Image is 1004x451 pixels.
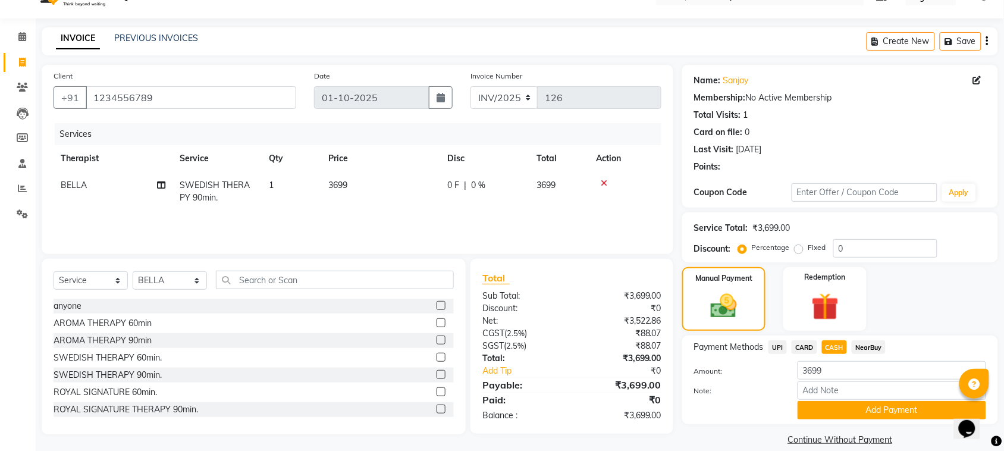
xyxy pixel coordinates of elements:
label: Fixed [808,242,826,253]
div: Net: [473,315,572,327]
div: 1 [743,109,748,121]
div: ( ) [473,327,572,340]
a: Continue Without Payment [685,434,996,446]
span: SGST [482,340,504,351]
iframe: chat widget [954,403,992,439]
label: Manual Payment [695,273,752,284]
input: Enter Offer / Coupon Code [792,183,937,202]
a: Add Tip [473,365,588,377]
th: Action [589,145,661,172]
label: Invoice Number [470,71,522,82]
label: Amount: [685,366,789,377]
label: Percentage [752,242,790,253]
th: Price [321,145,440,172]
th: Disc [440,145,529,172]
div: Discount: [694,243,731,255]
div: ₹0 [572,302,670,315]
div: anyone [54,300,81,312]
div: Total Visits: [694,109,741,121]
div: ₹3,699.00 [572,290,670,302]
label: Date [314,71,330,82]
div: No Active Membership [694,92,986,104]
span: SWEDISH THERAPY 90min. [180,180,250,203]
img: _cash.svg [702,291,745,321]
a: PREVIOUS INVOICES [114,33,198,43]
div: ROYAL SIGNATURE 60min. [54,386,157,399]
div: ₹3,699.00 [572,352,670,365]
div: SWEDISH THERAPY 90min. [54,369,162,381]
input: Search or Scan [216,271,454,289]
input: Amount [798,361,986,380]
div: Points: [694,161,721,173]
div: 0 [745,126,750,139]
div: SWEDISH THERAPY 60min. [54,352,162,364]
label: Redemption [805,272,846,283]
span: BELLA [61,180,87,190]
span: CASH [822,340,848,354]
th: Qty [262,145,321,172]
div: Total: [473,352,572,365]
span: Payment Methods [694,341,764,353]
div: Last Visit: [694,143,734,156]
span: CARD [792,340,817,354]
div: AROMA THERAPY 90min [54,334,152,347]
span: Total [482,272,510,284]
div: Coupon Code [694,186,792,199]
span: 3699 [536,180,556,190]
div: ROYAL SIGNATURE THERAPY 90min. [54,403,198,416]
div: ₹88.07 [572,327,670,340]
span: 3699 [328,180,347,190]
div: ₹88.07 [572,340,670,352]
img: _gift.svg [803,290,848,324]
th: Therapist [54,145,172,172]
div: ₹0 [588,365,670,377]
button: +91 [54,86,87,109]
div: ( ) [473,340,572,352]
div: ₹0 [572,393,670,407]
div: Payable: [473,378,572,392]
div: Discount: [473,302,572,315]
div: ₹3,699.00 [572,409,670,422]
div: Sub Total: [473,290,572,302]
label: Client [54,71,73,82]
input: Add Note [798,381,986,400]
div: ₹3,699.00 [753,222,790,234]
th: Total [529,145,589,172]
input: Search by Name/Mobile/Email/Code [86,86,296,109]
span: 2.5% [507,328,525,338]
div: Membership: [694,92,746,104]
span: | [464,179,466,192]
div: Service Total: [694,222,748,234]
button: Create New [867,32,935,51]
span: 1 [269,180,274,190]
a: INVOICE [56,28,100,49]
span: 2.5% [506,341,524,350]
div: AROMA THERAPY 60min [54,317,152,330]
div: Card on file: [694,126,743,139]
button: Apply [942,184,976,202]
span: 0 % [471,179,485,192]
div: [DATE] [736,143,762,156]
span: CGST [482,328,504,339]
span: UPI [768,340,787,354]
div: ₹3,522.86 [572,315,670,327]
div: Services [55,123,670,145]
span: NearBuy [852,340,886,354]
div: Name: [694,74,721,87]
div: Paid: [473,393,572,407]
span: 0 F [447,179,459,192]
a: Sanjay [723,74,749,87]
label: Note: [685,386,789,396]
button: Add Payment [798,401,986,419]
th: Service [172,145,262,172]
button: Save [940,32,981,51]
div: ₹3,699.00 [572,378,670,392]
div: Balance : [473,409,572,422]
